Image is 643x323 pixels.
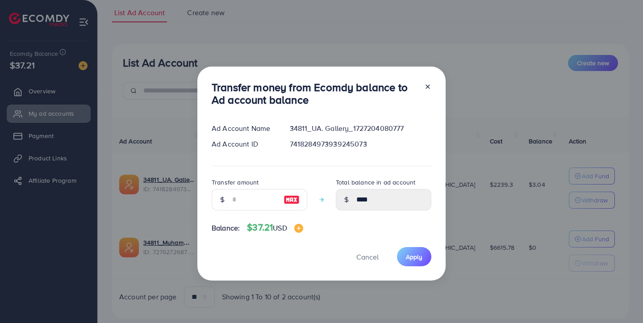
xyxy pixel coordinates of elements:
[212,178,259,187] label: Transfer amount
[345,247,390,266] button: Cancel
[283,123,438,134] div: 34811_UA. Gallery_1727204080777
[283,139,438,149] div: 7418284973939245073
[294,224,303,233] img: image
[605,283,636,316] iframe: Chat
[284,194,300,205] img: image
[212,81,417,107] h3: Transfer money from Ecomdy balance to Ad account balance
[205,123,283,134] div: Ad Account Name
[273,223,287,233] span: USD
[247,222,303,233] h4: $37.21
[397,247,431,266] button: Apply
[356,252,379,262] span: Cancel
[205,139,283,149] div: Ad Account ID
[212,223,240,233] span: Balance:
[406,252,422,261] span: Apply
[336,178,415,187] label: Total balance in ad account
